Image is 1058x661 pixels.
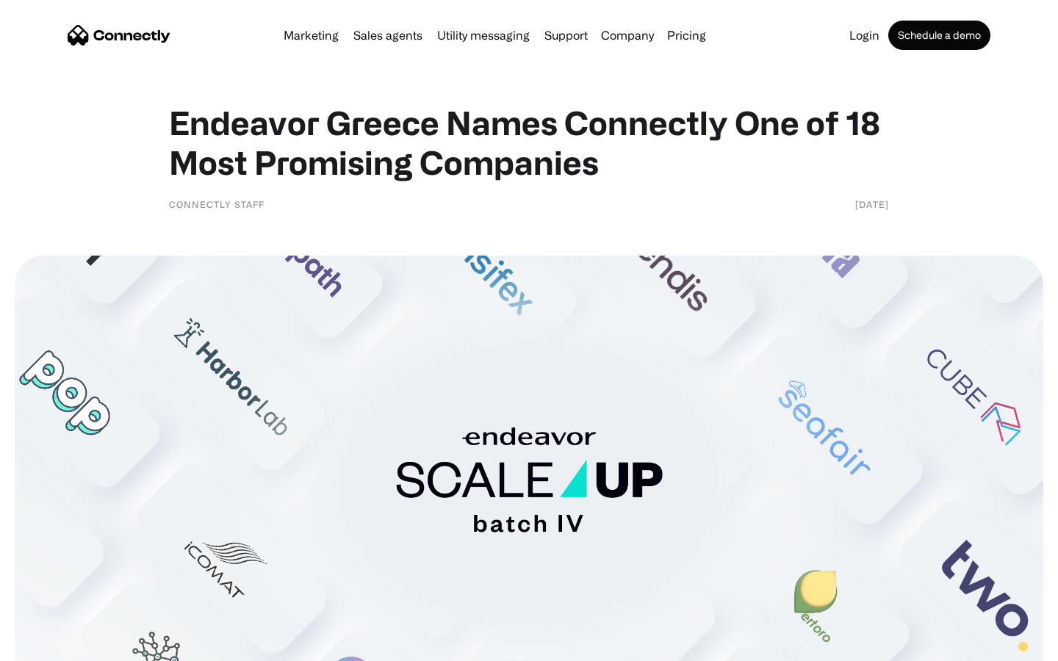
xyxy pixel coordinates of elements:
[661,29,712,41] a: Pricing
[169,103,889,182] h1: Endeavor Greece Names Connectly One of 18 Most Promising Companies
[843,29,885,41] a: Login
[855,197,889,212] div: [DATE]
[15,635,88,656] aside: Language selected: English
[348,29,428,41] a: Sales agents
[29,635,88,656] ul: Language list
[888,21,990,50] a: Schedule a demo
[169,197,264,212] div: Connectly Staff
[601,25,654,46] div: Company
[278,29,345,41] a: Marketing
[539,29,594,41] a: Support
[431,29,536,41] a: Utility messaging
